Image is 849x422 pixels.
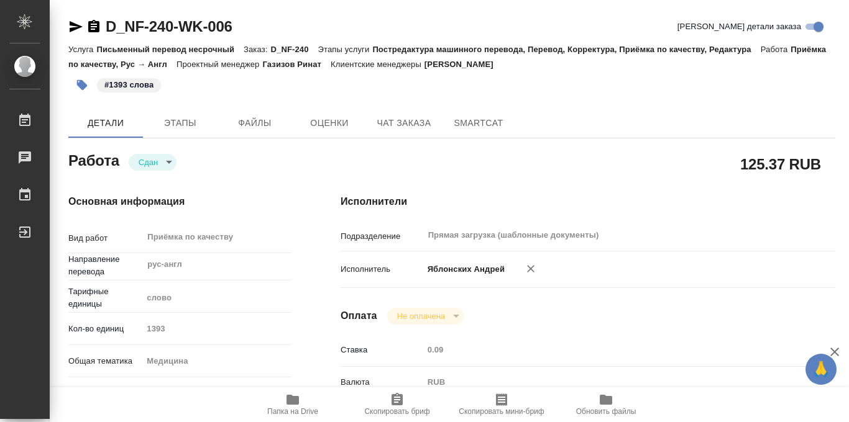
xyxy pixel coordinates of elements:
[372,45,760,54] p: Постредактура машинного перевода, Перевод, Корректура, Приёмка по качеству, Редактура
[810,356,832,382] span: 🙏
[142,320,291,338] input: Пустое поле
[341,344,423,356] p: Ставка
[740,153,821,174] h2: 125.37 RUB
[761,45,791,54] p: Работа
[142,351,291,372] div: Медицина
[76,115,135,131] span: Детали
[68,232,142,245] p: Вид работ
[270,45,318,54] p: D_NF-240
[129,154,177,171] div: Сдан
[423,372,794,393] div: RUB
[68,19,83,34] button: Скопировать ссылку для ЯМессенджера
[423,263,505,276] p: Яблонских Андрей
[576,407,636,416] span: Обновить файлы
[341,376,423,388] p: Валюта
[449,387,554,422] button: Скопировать мини-бриф
[96,45,244,54] p: Письменный перевод несрочный
[424,60,503,69] p: [PERSON_NAME]
[374,115,434,131] span: Чат заказа
[262,60,331,69] p: Газизов Ринат
[135,157,162,168] button: Сдан
[86,19,101,34] button: Скопировать ссылку
[677,20,801,33] span: [PERSON_NAME] детали заказа
[341,308,377,323] h4: Оплата
[225,115,285,131] span: Файлы
[244,45,270,54] p: Заказ:
[341,194,835,209] h4: Исполнители
[106,18,232,35] a: D_NF-240-WK-006
[142,383,291,404] div: Ветеринария, животноводство
[68,71,96,99] button: Добавить тэг
[341,263,423,276] p: Исполнитель
[364,407,429,416] span: Скопировать бриф
[554,387,658,422] button: Обновить файлы
[318,45,373,54] p: Этапы услуги
[423,341,794,359] input: Пустое поле
[393,311,449,321] button: Не оплачена
[68,253,142,278] p: Направление перевода
[177,60,262,69] p: Проектный менеджер
[517,255,544,282] button: Удалить исполнителя
[805,354,837,385] button: 🙏
[341,230,423,243] p: Подразделение
[449,115,508,131] span: SmartCat
[300,115,359,131] span: Оценки
[331,60,424,69] p: Клиентские менеджеры
[104,79,154,91] p: #1393 слова
[68,355,142,367] p: Общая тематика
[68,148,119,171] h2: Работа
[345,387,449,422] button: Скопировать бриф
[241,387,345,422] button: Папка на Drive
[68,45,96,54] p: Услуга
[150,115,210,131] span: Этапы
[68,285,142,310] p: Тарифные единицы
[68,323,142,335] p: Кол-во единиц
[387,308,464,325] div: Сдан
[267,407,318,416] span: Папка на Drive
[68,194,291,209] h4: Основная информация
[96,79,162,89] span: 1393 слова
[459,407,544,416] span: Скопировать мини-бриф
[142,287,291,308] div: слово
